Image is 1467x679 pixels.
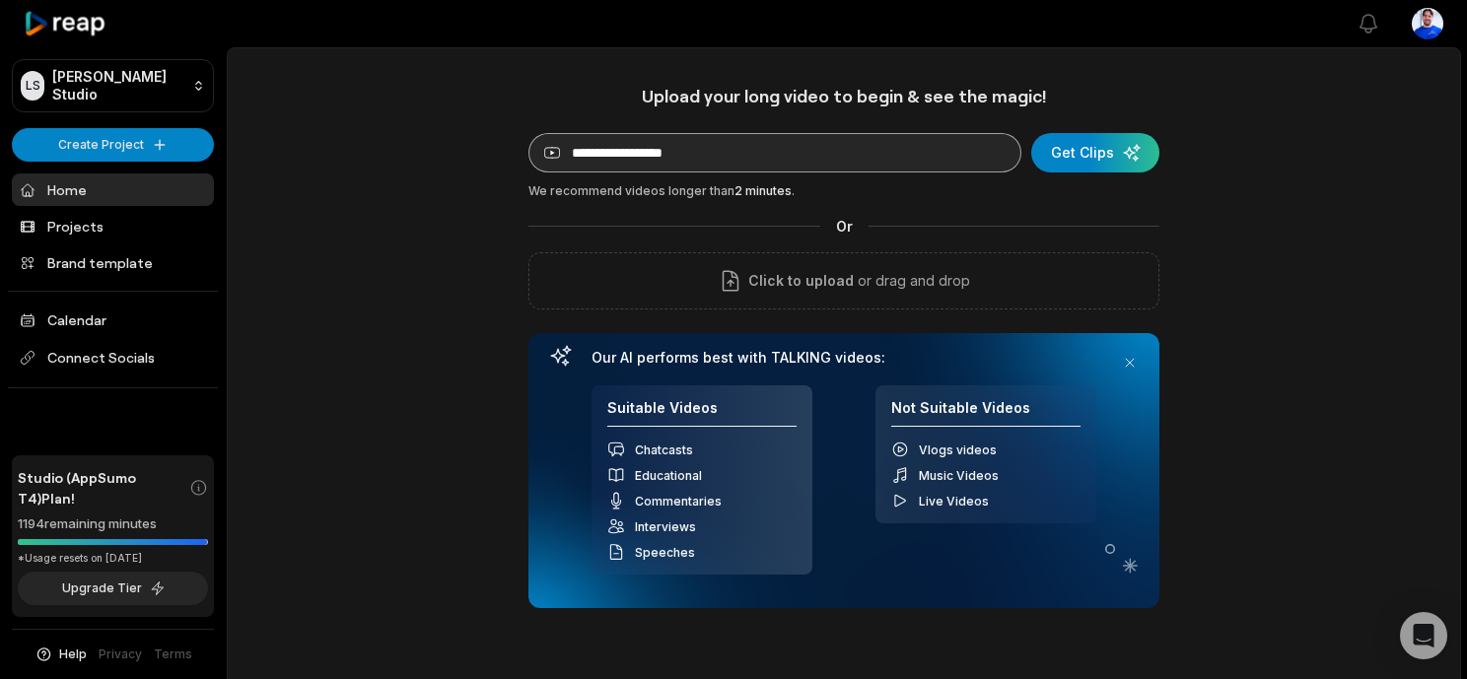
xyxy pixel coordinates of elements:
[12,340,214,375] span: Connect Socials
[154,645,192,663] a: Terms
[635,468,702,483] span: Educational
[35,645,87,663] button: Help
[12,304,214,336] a: Calendar
[59,645,87,663] span: Help
[635,494,722,509] span: Commentaries
[1400,612,1447,659] div: Open Intercom Messenger
[748,269,854,293] span: Click to upload
[18,551,208,566] div: *Usage resets on [DATE]
[12,210,214,242] a: Projects
[12,173,214,206] a: Home
[592,349,1096,367] h3: Our AI performs best with TALKING videos:
[919,442,997,457] span: Vlogs videos
[18,572,208,605] button: Upgrade Tier
[734,183,792,198] span: 2 minutes
[99,645,142,663] a: Privacy
[607,399,797,428] h4: Suitable Videos
[21,71,44,101] div: LS
[635,442,693,457] span: Chatcasts
[854,269,970,293] p: or drag and drop
[18,467,189,509] span: Studio (AppSumo T4) Plan!
[52,68,184,103] p: [PERSON_NAME] Studio
[820,216,869,237] span: Or
[12,246,214,279] a: Brand template
[919,468,999,483] span: Music Videos
[1031,133,1159,172] button: Get Clips
[635,519,696,534] span: Interviews
[919,494,989,509] span: Live Videos
[891,399,1081,428] h4: Not Suitable Videos
[528,85,1159,107] h1: Upload your long video to begin & see the magic!
[18,514,208,534] div: 1194 remaining minutes
[635,545,695,560] span: Speeches
[12,128,214,162] button: Create Project
[528,182,1159,200] div: We recommend videos longer than .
